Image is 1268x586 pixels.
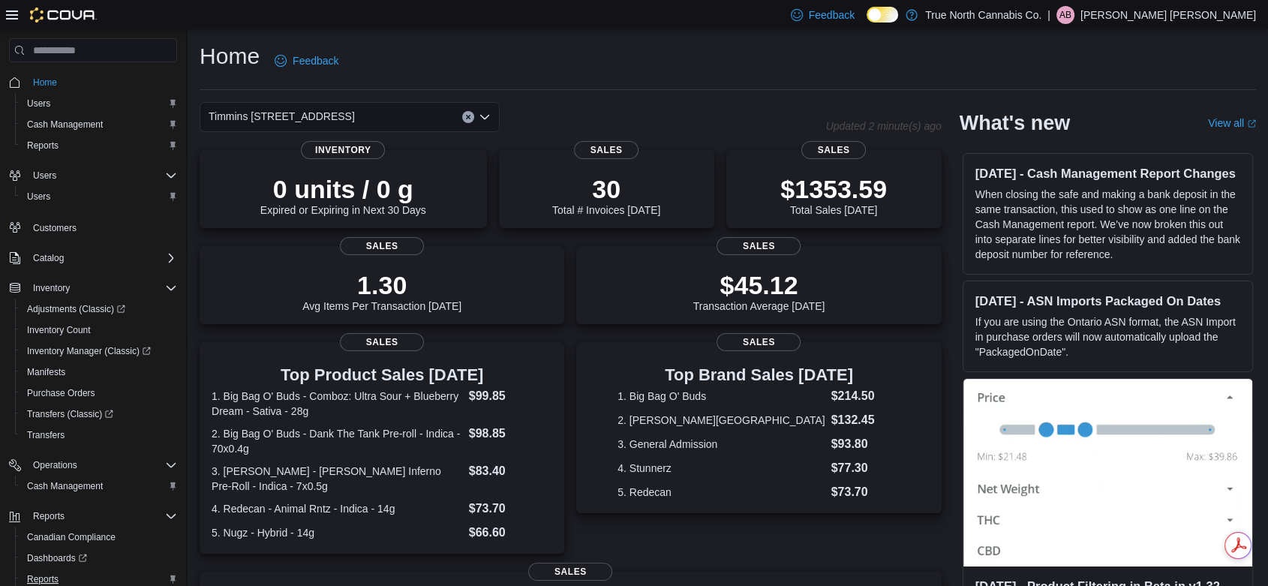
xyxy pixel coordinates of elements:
[617,413,825,428] dt: 2. [PERSON_NAME][GEOGRAPHIC_DATA]
[1080,6,1256,24] p: [PERSON_NAME] [PERSON_NAME]
[27,480,103,492] span: Cash Management
[574,141,639,159] span: Sales
[1247,119,1256,128] svg: External link
[33,170,56,182] span: Users
[21,188,56,206] a: Users
[212,525,463,540] dt: 5. Nugz - Hybrid - 14g
[3,455,183,476] button: Operations
[27,191,50,203] span: Users
[293,53,338,68] span: Feedback
[469,462,553,480] dd: $83.40
[1056,6,1074,24] div: Austen Bourgon
[717,237,801,255] span: Sales
[809,8,855,23] span: Feedback
[469,500,553,518] dd: $73.70
[3,248,183,269] button: Catalog
[302,270,461,312] div: Avg Items Per Transaction [DATE]
[15,341,183,362] a: Inventory Manager (Classic)
[260,174,426,204] p: 0 units / 0 g
[212,389,463,419] dt: 1. Big Bag O' Buds - Comboz: Ultra Sour + Blueberry Dream - Sativa - 28g
[552,174,660,204] p: 30
[27,73,177,92] span: Home
[975,166,1240,181] h3: [DATE] - Cash Management Report Changes
[617,461,825,476] dt: 4. Stunnerz
[21,321,177,339] span: Inventory Count
[3,71,183,93] button: Home
[462,111,474,123] button: Clear input
[301,141,385,159] span: Inventory
[975,293,1240,308] h3: [DATE] - ASN Imports Packaged On Dates
[15,320,183,341] button: Inventory Count
[801,141,866,159] span: Sales
[617,389,825,404] dt: 1. Big Bag O' Buds
[21,342,157,360] a: Inventory Manager (Classic)
[33,459,77,471] span: Operations
[21,95,177,113] span: Users
[33,282,70,294] span: Inventory
[27,167,62,185] button: Users
[21,95,56,113] a: Users
[3,506,183,527] button: Reports
[831,435,900,453] dd: $93.80
[212,426,463,456] dt: 2. Big Bag O' Buds - Dank The Tank Pre-roll - Indica - 70x0.4g
[717,333,801,351] span: Sales
[15,527,183,548] button: Canadian Compliance
[27,531,116,543] span: Canadian Compliance
[27,74,63,92] a: Home
[693,270,825,300] p: $45.12
[340,333,424,351] span: Sales
[469,387,553,405] dd: $99.85
[21,116,177,134] span: Cash Management
[15,383,183,404] button: Purchase Orders
[3,278,183,299] button: Inventory
[209,107,355,125] span: Timmins [STREET_ADDRESS]
[212,464,463,494] dt: 3. [PERSON_NAME] - [PERSON_NAME] Inferno Pre-Roll - Indica - 7x0.5g
[27,429,65,441] span: Transfers
[269,46,344,76] a: Feedback
[27,279,76,297] button: Inventory
[867,7,898,23] input: Dark Mode
[27,218,177,236] span: Customers
[975,187,1240,262] p: When closing the safe and making a bank deposit in the same transaction, this used to show as one...
[27,249,177,267] span: Catalog
[1047,6,1050,24] p: |
[831,483,900,501] dd: $73.70
[30,8,97,23] img: Cova
[15,135,183,156] button: Reports
[27,303,125,315] span: Adjustments (Classic)
[21,137,65,155] a: Reports
[617,485,825,500] dt: 5. Redecan
[21,300,177,318] span: Adjustments (Classic)
[831,387,900,405] dd: $214.50
[960,111,1070,135] h2: What's new
[1059,6,1071,24] span: AB
[21,426,177,444] span: Transfers
[21,384,177,402] span: Purchase Orders
[21,426,71,444] a: Transfers
[469,425,553,443] dd: $98.85
[21,188,177,206] span: Users
[15,299,183,320] a: Adjustments (Classic)
[21,363,177,381] span: Manifests
[21,549,93,567] a: Dashboards
[33,510,65,522] span: Reports
[925,6,1041,24] p: True North Cannabis Co.
[21,477,177,495] span: Cash Management
[552,174,660,216] div: Total # Invoices [DATE]
[21,528,177,546] span: Canadian Compliance
[340,237,424,255] span: Sales
[33,252,64,264] span: Catalog
[15,425,183,446] button: Transfers
[21,342,177,360] span: Inventory Manager (Classic)
[27,98,50,110] span: Users
[27,366,65,378] span: Manifests
[617,366,900,384] h3: Top Brand Sales [DATE]
[15,548,183,569] a: Dashboards
[21,549,177,567] span: Dashboards
[780,174,887,204] p: $1353.59
[21,321,97,339] a: Inventory Count
[975,314,1240,359] p: If you are using the Ontario ASN format, the ASN Import in purchase orders will now automatically...
[15,93,183,114] button: Users
[27,219,83,237] a: Customers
